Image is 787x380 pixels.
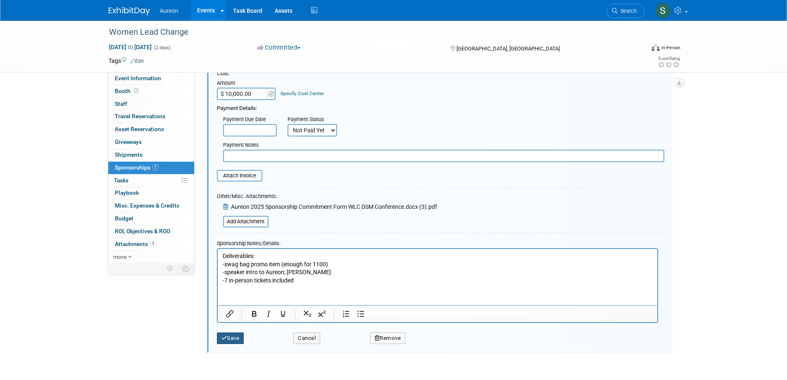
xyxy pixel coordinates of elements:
a: Tasks [108,174,194,187]
div: Women Lead Change [106,25,632,40]
span: (2 days) [153,45,171,50]
span: Staff [115,100,127,107]
span: Budget [115,215,133,222]
a: more [108,251,194,263]
div: Event Format [596,43,681,55]
span: Aureon [160,7,178,14]
span: Misc. Expenses & Credits [115,202,179,209]
button: Committed [254,43,304,52]
div: Event Rating [658,57,680,61]
td: Personalize Event Tab Strip [163,263,178,274]
div: Amount [217,79,277,88]
button: Cancel [293,332,320,344]
span: Giveaways [115,139,142,145]
div: Cost: [217,70,664,78]
span: [DATE] [DATE] [109,43,152,51]
button: Numbered list [339,308,353,320]
span: Search [618,8,637,14]
span: [GEOGRAPHIC_DATA], [GEOGRAPHIC_DATA] [457,45,560,52]
span: Booth not reserved yet [133,88,140,94]
span: Aureon 2025 Sponsorship Commitment Form WLC DSM Conference.docx (3).pdf [231,203,437,210]
a: Search [606,4,644,18]
span: 1 [150,241,156,247]
td: Tags [109,57,144,65]
a: Specify Cost Center [281,91,324,96]
a: Budget [108,213,194,225]
button: Underline [276,308,290,320]
button: Save [217,332,244,344]
div: Payment Due Date [223,116,275,124]
span: Sponsorships [115,164,159,171]
span: Asset Reservations [115,126,164,132]
span: Event Information [115,75,161,81]
div: Payment Notes [223,141,664,150]
span: ROI, Objectives & ROO [115,228,170,234]
span: to [126,44,134,50]
span: Shipments [115,151,143,158]
div: Payment Details: [217,100,664,112]
a: Shipments [108,149,194,161]
a: Attachments1 [108,238,194,251]
button: Italic [262,308,276,320]
a: ROI, Objectives & ROO [108,225,194,238]
button: Insert/edit link [223,308,237,320]
img: ExhibitDay [109,7,150,15]
img: Sophia Millang [655,3,671,19]
button: Subscript [300,308,314,320]
div: Sponsorship Notes/Details: [217,236,658,248]
div: Other/Misc. Attachments: [217,193,437,202]
span: Booth [115,88,140,94]
span: Travel Reservations [115,113,165,119]
iframe: Rich Text Area [218,249,657,305]
div: Payment Status [288,116,343,124]
a: Event Information [108,72,194,85]
a: Travel Reservations [108,110,194,123]
span: Attachments [115,241,156,247]
button: Remove [370,332,406,344]
a: Misc. Expenses & Credits [108,200,194,212]
td: Toggle Event Tabs [177,263,194,274]
a: Booth [108,85,194,98]
a: Sponsorships1 [108,162,194,174]
span: Playbook [115,189,139,196]
span: Tasks [114,177,128,184]
button: Bold [247,308,261,320]
button: Bullet list [354,308,368,320]
a: Edit [130,58,144,64]
a: Asset Reservations [108,123,194,136]
img: Format-Inperson.png [651,44,660,51]
button: Superscript [315,308,329,320]
a: Playbook [108,187,194,199]
a: Staff [108,98,194,110]
a: Giveaways [108,136,194,148]
span: 1 [152,164,159,170]
span: more [113,253,126,260]
div: In-Person [661,45,680,51]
